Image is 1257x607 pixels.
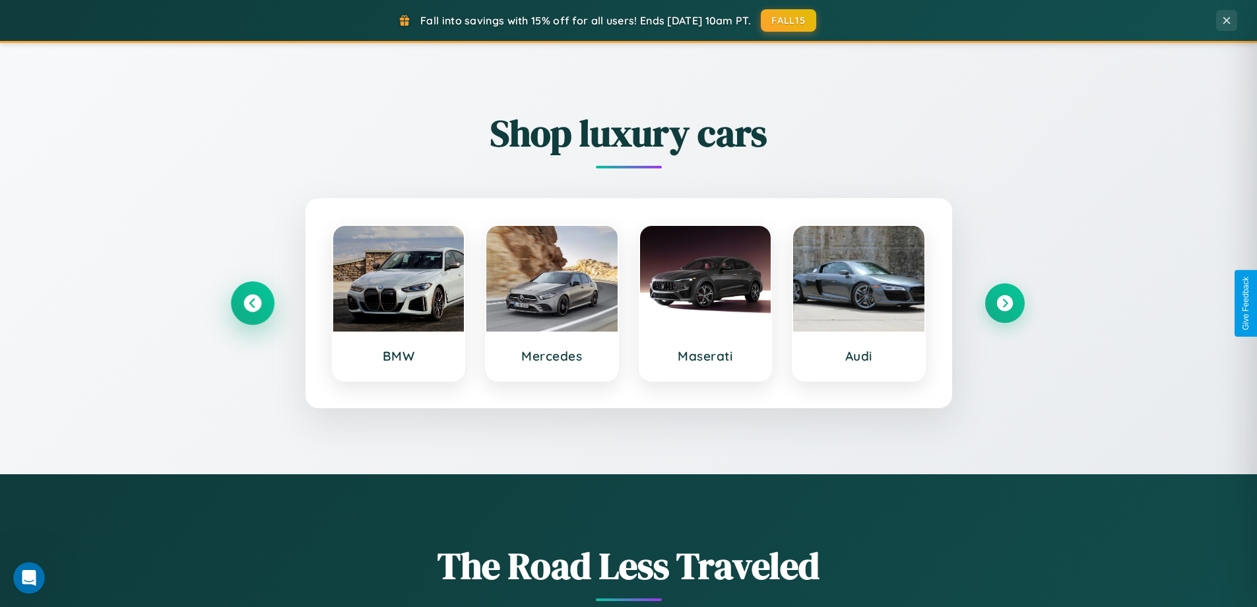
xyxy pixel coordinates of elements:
[346,348,451,364] h3: BMW
[420,14,751,27] span: Fall into savings with 15% off for all users! Ends [DATE] 10am PT.
[233,540,1025,591] h1: The Road Less Traveled
[761,9,816,32] button: FALL15
[653,348,758,364] h3: Maserati
[500,348,604,364] h3: Mercedes
[1241,277,1250,330] div: Give Feedback
[806,348,911,364] h3: Audi
[13,562,45,594] iframe: Intercom live chat
[233,108,1025,159] h2: Shop luxury cars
